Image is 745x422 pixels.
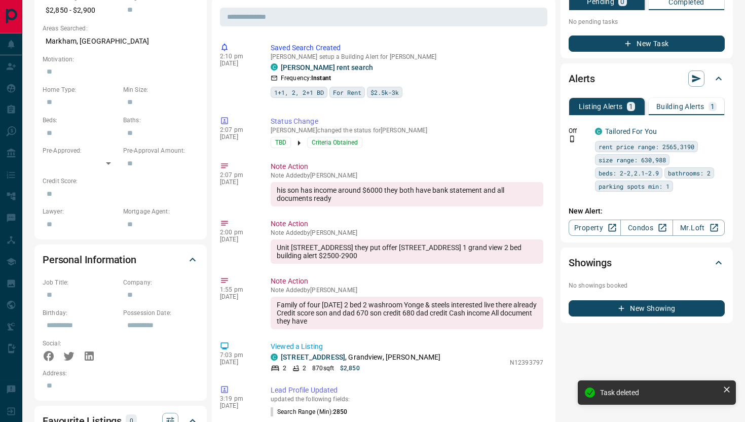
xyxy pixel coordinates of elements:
p: Home Type: [43,85,118,94]
p: 1:55 pm [220,286,255,293]
p: 7:03 pm [220,351,255,359]
p: 2 [303,364,306,373]
p: [DATE] [220,402,255,409]
span: rent price range: 2565,3190 [599,142,694,152]
a: Tailored For You [605,127,657,135]
p: updated the following fields: [271,396,543,403]
div: Showings [569,251,725,275]
p: No pending tasks [569,14,725,29]
svg: Push Notification Only [569,135,576,143]
p: 1 [629,103,633,110]
span: beds: 2-2,2.1-2.9 [599,168,659,178]
p: [PERSON_NAME] setup a Building Alert for [PERSON_NAME] [271,53,543,60]
p: Areas Searched: [43,24,199,33]
p: Listing Alerts [579,103,623,110]
p: No showings booked [569,281,725,290]
p: Baths: [123,116,199,125]
p: Motivation: [43,55,199,64]
span: Criteria Obtained [312,137,358,148]
div: Alerts [569,66,725,91]
p: Birthday: [43,308,118,318]
p: 2:10 pm [220,53,255,60]
p: [DATE] [220,60,255,67]
a: [STREET_ADDRESS] [281,353,345,361]
span: size range: 630,988 [599,155,666,165]
div: Task deleted [600,389,719,397]
div: Unit [STREET_ADDRESS] they put offer [STREET_ADDRESS] 1 grand view 2 bed building alert $2500-2900 [271,239,543,264]
p: Address: [43,369,199,378]
p: 2 [283,364,286,373]
span: For Rent [333,87,361,97]
p: 3:19 pm [220,395,255,402]
p: $2,850 - $2,900 [43,2,118,19]
p: Company: [123,278,199,287]
p: , Grandview, [PERSON_NAME] [281,352,441,363]
p: Job Title: [43,278,118,287]
p: [DATE] [220,236,255,243]
p: Pre-Approved: [43,146,118,155]
p: [DATE] [220,179,255,186]
span: $2.5k-3k [370,87,399,97]
p: Note Action [271,276,543,287]
p: 2:00 pm [220,229,255,236]
span: parking spots min: 1 [599,181,669,191]
div: his son has income around $6000 they both have bank statement and all documents ready [271,182,543,206]
span: bathrooms: 2 [668,168,711,178]
div: Family of four [DATE] 2 bed 2 washroom Yonge & steels interested live there already Credit score ... [271,297,543,329]
p: Note Added by [PERSON_NAME] [271,287,543,294]
p: Lead Profile Updated [271,385,543,396]
p: $2,850 [340,364,360,373]
p: Viewed a Listing [271,341,543,352]
h2: Showings [569,255,612,271]
h2: Personal Information [43,252,136,268]
div: condos.ca [595,128,602,135]
p: Pre-Approval Amount: [123,146,199,155]
div: condos.ca [271,354,278,361]
a: [PERSON_NAME] rent search [281,63,373,72]
span: 2850 [333,408,347,415]
p: Mortgage Agent: [123,207,199,216]
p: 2:07 pm [220,171,255,179]
p: Beds: [43,116,118,125]
p: 1 [711,103,715,110]
p: Min Size: [123,85,199,94]
p: [DATE] [220,293,255,300]
p: New Alert: [569,206,725,217]
div: condos.ca [271,63,278,71]
p: Note Action [271,161,543,172]
a: Property [569,220,621,236]
p: Markham, [GEOGRAPHIC_DATA] [43,33,199,50]
strong: Instant [311,75,331,82]
p: Saved Search Created [271,43,543,53]
p: [DATE] [220,133,255,140]
p: 2:07 pm [220,126,255,133]
p: [PERSON_NAME] changed the status for [PERSON_NAME] [271,127,543,134]
p: N12393797 [510,358,543,367]
p: Off [569,126,589,135]
p: Note Added by [PERSON_NAME] [271,172,543,179]
p: Status Change [271,116,543,127]
p: Frequency: [281,74,331,83]
p: Note Action [271,219,543,229]
a: Mr.Loft [673,220,725,236]
p: Search Range (Min) : [271,407,348,416]
button: New Task [569,36,725,52]
button: New Showing [569,300,725,316]
p: Note Added by [PERSON_NAME] [271,229,543,236]
p: Social: [43,339,118,348]
a: Condos [620,220,673,236]
p: [DATE] [220,359,255,366]
span: 1+1, 2, 2+1 BD [274,87,324,97]
div: Personal Information [43,248,199,272]
span: TBD [275,137,286,148]
p: Lawyer: [43,207,118,216]
p: Possession Date: [123,308,199,318]
p: Building Alerts [656,103,704,110]
h2: Alerts [569,71,595,87]
p: 870 sqft [312,364,334,373]
p: Credit Score: [43,177,199,186]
